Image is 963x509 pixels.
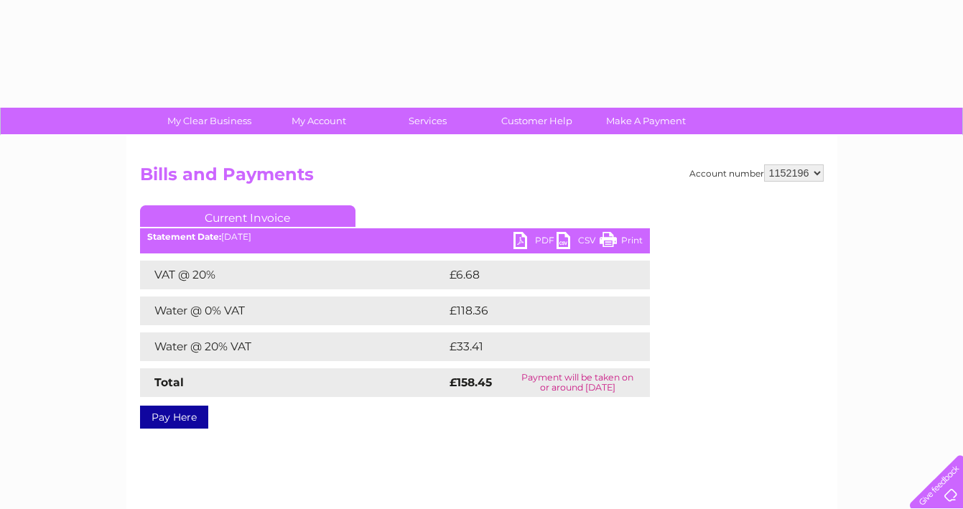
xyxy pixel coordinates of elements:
[368,108,487,134] a: Services
[446,296,623,325] td: £118.36
[140,205,355,227] a: Current Invoice
[587,108,705,134] a: Make A Payment
[513,232,557,253] a: PDF
[140,232,650,242] div: [DATE]
[140,261,446,289] td: VAT @ 20%
[446,261,617,289] td: £6.68
[506,368,650,397] td: Payment will be taken on or around [DATE]
[140,296,446,325] td: Water @ 0% VAT
[259,108,378,134] a: My Account
[140,406,208,429] a: Pay Here
[557,232,600,253] a: CSV
[600,232,643,253] a: Print
[689,164,824,182] div: Account number
[446,332,620,361] td: £33.41
[140,332,446,361] td: Water @ 20% VAT
[478,108,596,134] a: Customer Help
[147,231,221,242] b: Statement Date:
[450,375,492,389] strong: £158.45
[150,108,269,134] a: My Clear Business
[154,375,184,389] strong: Total
[140,164,824,192] h2: Bills and Payments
